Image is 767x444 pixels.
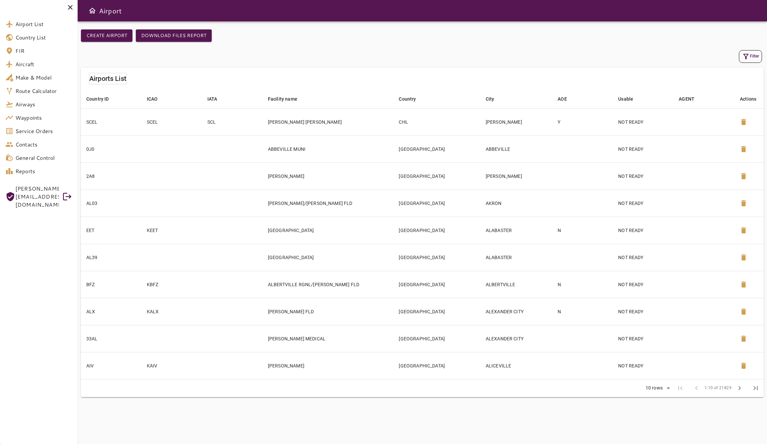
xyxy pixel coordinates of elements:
[207,95,226,103] span: IATA
[688,380,704,396] span: Previous Page
[618,200,668,207] p: NOT READY
[15,87,72,95] span: Route Calculator
[618,227,668,234] p: NOT READY
[752,384,760,392] span: last_page
[81,298,141,325] td: ALX
[736,384,744,392] span: chevron_right
[81,162,141,190] td: 2A8
[15,185,59,209] span: [PERSON_NAME][EMAIL_ADDRESS][DOMAIN_NAME]
[268,95,297,103] div: Facility name
[147,95,158,103] div: ICAO
[81,352,141,379] td: AIV
[141,271,202,298] td: KBFZ
[480,352,553,379] td: ALICEVILLE
[480,162,553,190] td: [PERSON_NAME]
[393,244,480,271] td: [GEOGRAPHIC_DATA]
[263,108,394,135] td: [PERSON_NAME] [PERSON_NAME]
[263,271,394,298] td: ALBERTVILLE RGNL/[PERSON_NAME] FLD
[393,325,480,352] td: [GEOGRAPHIC_DATA]
[15,140,72,148] span: Contacts
[558,95,575,103] span: AOE
[740,172,748,180] span: delete
[552,217,613,244] td: N
[740,335,748,343] span: delete
[618,335,668,342] p: NOT READY
[15,127,72,135] span: Service Orders
[740,308,748,316] span: delete
[393,271,480,298] td: [GEOGRAPHIC_DATA]
[393,162,480,190] td: [GEOGRAPHIC_DATA]
[679,95,694,103] div: AGENT
[81,325,141,352] td: 33AL
[618,254,668,261] p: NOT READY
[86,4,99,17] button: Open drawer
[141,108,202,135] td: SCEL
[740,281,748,289] span: delete
[740,118,748,126] span: delete
[740,145,748,153] span: delete
[740,226,748,234] span: delete
[86,95,118,103] span: Country ID
[480,325,553,352] td: ALEXANDER CITY
[736,141,752,157] button: Delete Airport
[558,95,567,103] div: AOE
[480,135,553,162] td: ABBEVILLE
[207,95,217,103] div: IATA
[393,190,480,217] td: [GEOGRAPHIC_DATA]
[740,253,748,261] span: delete
[641,383,672,393] div: 10 rows
[263,217,394,244] td: [GEOGRAPHIC_DATA]
[618,119,668,125] p: NOT READY
[618,95,642,103] span: Usable
[89,73,126,84] h6: Airports List
[399,95,416,103] div: Country
[147,95,167,103] span: ICAO
[263,298,394,325] td: [PERSON_NAME] FLD
[81,271,141,298] td: BFZ
[15,154,72,162] span: General Control
[552,271,613,298] td: N
[732,380,748,396] span: Next Page
[15,167,72,175] span: Reports
[704,385,732,392] span: 1-10 of 21829
[739,50,762,63] button: Filter
[263,190,394,217] td: [PERSON_NAME]/[PERSON_NAME] FLD
[740,362,748,370] span: delete
[268,95,306,103] span: Facility name
[552,298,613,325] td: N
[15,33,72,41] span: Country List
[81,108,141,135] td: SCEL
[736,195,752,211] button: Delete Airport
[736,222,752,238] button: Delete Airport
[263,244,394,271] td: [GEOGRAPHIC_DATA]
[399,95,424,103] span: Country
[480,298,553,325] td: ALEXANDER CITY
[393,298,480,325] td: [GEOGRAPHIC_DATA]
[618,146,668,152] p: NOT READY
[86,95,109,103] div: Country ID
[15,114,72,122] span: Waypoints
[480,244,553,271] td: ALABASTER
[552,108,613,135] td: Y
[202,108,263,135] td: SCL
[618,173,668,180] p: NOT READY
[81,217,141,244] td: EET
[263,135,394,162] td: ABBEVILLE MUNI
[141,352,202,379] td: KAIV
[141,298,202,325] td: KALX
[141,217,202,244] td: KEET
[736,276,752,293] button: Delete Airport
[393,352,480,379] td: [GEOGRAPHIC_DATA]
[618,308,668,315] p: NOT READY
[15,74,72,82] span: Make & Model
[736,304,752,320] button: Delete Airport
[736,358,752,374] button: Delete Airport
[480,217,553,244] td: ALABASTER
[618,95,633,103] div: Usable
[15,47,72,55] span: FIR
[263,352,394,379] td: [PERSON_NAME]
[618,281,668,288] p: NOT READY
[736,331,752,347] button: Delete Airport
[748,380,764,396] span: Last Page
[679,95,703,103] span: AGENT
